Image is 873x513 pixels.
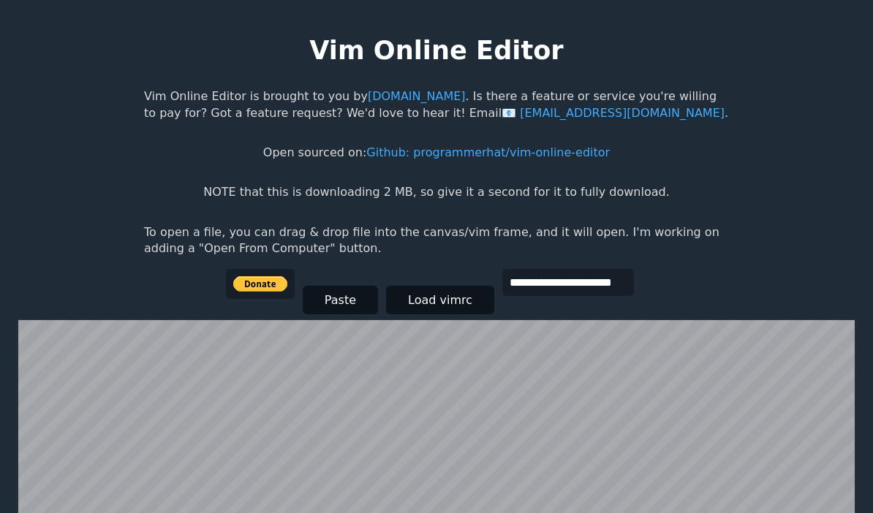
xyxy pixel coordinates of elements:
[144,224,729,257] p: To open a file, you can drag & drop file into the canvas/vim frame, and it will open. I'm working...
[366,145,610,159] a: Github: programmerhat/vim-online-editor
[368,89,466,103] a: [DOMAIN_NAME]
[303,286,378,314] button: Paste
[203,184,669,200] p: NOTE that this is downloading 2 MB, so give it a second for it to fully download.
[263,145,610,161] p: Open sourced on:
[386,286,494,314] button: Load vimrc
[502,106,725,120] a: [EMAIL_ADDRESS][DOMAIN_NAME]
[309,32,563,68] h1: Vim Online Editor
[144,88,729,121] p: Vim Online Editor is brought to you by . Is there a feature or service you're willing to pay for?...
